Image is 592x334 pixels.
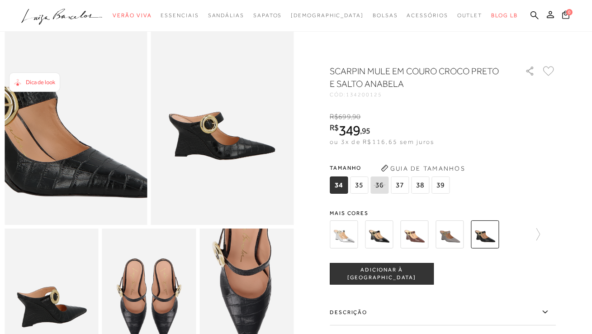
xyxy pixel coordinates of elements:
[330,263,434,285] button: ADICIONAR À [GEOGRAPHIC_DATA]
[457,7,483,24] a: categoryNavScreenReaderText
[330,161,452,175] span: Tamanho
[407,7,448,24] a: categoryNavScreenReaderText
[378,161,468,176] button: Guia de Tamanhos
[151,11,294,225] img: image
[208,12,244,19] span: Sandálias
[362,126,370,135] span: 95
[346,91,382,98] span: 134200125
[330,220,358,248] img: SCARPIN MULE ANABELA SPECCHIO PRATA
[291,12,364,19] span: [DEMOGRAPHIC_DATA]
[330,177,348,194] span: 34
[351,113,361,121] i: ,
[113,12,152,19] span: Verão Viva
[431,177,450,194] span: 39
[471,220,499,248] img: SCARPIN MULE EM COURO CROCO PRETO E SALTO ANABELA
[330,266,433,282] span: ADICIONAR À [GEOGRAPHIC_DATA]
[373,12,398,19] span: Bolsas
[330,113,338,121] i: R$
[330,299,556,325] label: Descrição
[350,177,368,194] span: 35
[161,7,199,24] a: categoryNavScreenReaderText
[113,7,152,24] a: categoryNavScreenReaderText
[330,65,499,90] h1: SCARPIN MULE EM COURO CROCO PRETO E SALTO ANABELA
[370,177,388,194] span: 36
[253,7,282,24] a: categoryNavScreenReaderText
[339,122,360,138] span: 349
[338,113,350,121] span: 699
[330,92,511,97] div: CÓD:
[559,10,572,22] button: 0
[26,79,55,86] span: Dica de look
[208,7,244,24] a: categoryNavScreenReaderText
[161,12,199,19] span: Essenciais
[491,7,517,24] a: BLOG LB
[391,177,409,194] span: 37
[457,12,483,19] span: Outlet
[253,12,282,19] span: Sapatos
[330,138,434,145] span: ou 3x de R$116,65 sem juros
[360,127,370,135] i: ,
[330,210,556,216] span: Mais cores
[352,113,360,121] span: 90
[411,177,429,194] span: 38
[291,7,364,24] a: noSubCategoriesText
[330,124,339,132] i: R$
[400,220,428,248] img: SCARPIN MULE EM COURO CROCO CAFÉ E SALTO ANABELA
[407,12,448,19] span: Acessórios
[436,220,464,248] img: SCARPIN MULE EM COURO CROCO CINZA ESTANHO E SALTO ANABELA
[566,9,573,15] span: 0
[365,220,393,248] img: SCARPIN MULE ANABELA VERNIZ PRETO
[373,7,398,24] a: categoryNavScreenReaderText
[491,12,517,19] span: BLOG LB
